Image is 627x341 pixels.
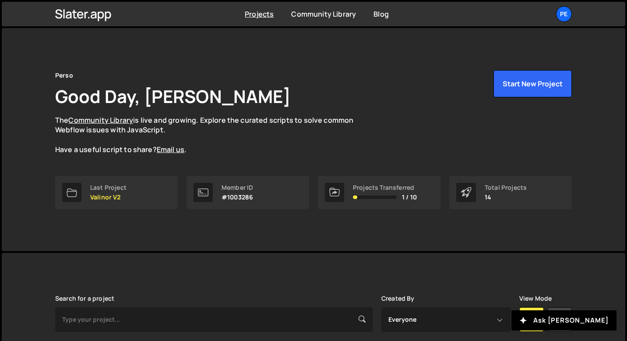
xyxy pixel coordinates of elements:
p: 14 [485,194,527,201]
p: #1003286 [222,194,253,201]
a: Community Library [291,9,356,19]
input: Type your project... [55,307,373,332]
label: View Mode [519,295,552,302]
div: Member ID [222,184,253,191]
button: Ask [PERSON_NAME] [511,310,616,330]
p: The is live and growing. Explore the curated scripts to solve common Webflow issues with JavaScri... [55,115,370,155]
div: Last Project [90,184,127,191]
a: Email us [157,145,184,154]
div: Perso [55,70,73,81]
span: 1 / 10 [402,194,417,201]
a: Blog [373,9,389,19]
div: Projects Transferred [353,184,417,191]
div: Total Projects [485,184,527,191]
a: Projects [245,9,274,19]
label: Search for a project [55,295,114,302]
label: Created By [381,295,415,302]
button: Start New Project [493,70,572,97]
a: Last Project Valinor V2 [55,176,178,209]
a: Pe [556,6,572,22]
h1: Good Day, [PERSON_NAME] [55,84,291,108]
a: Community Library [68,115,133,125]
p: Valinor V2 [90,194,127,201]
